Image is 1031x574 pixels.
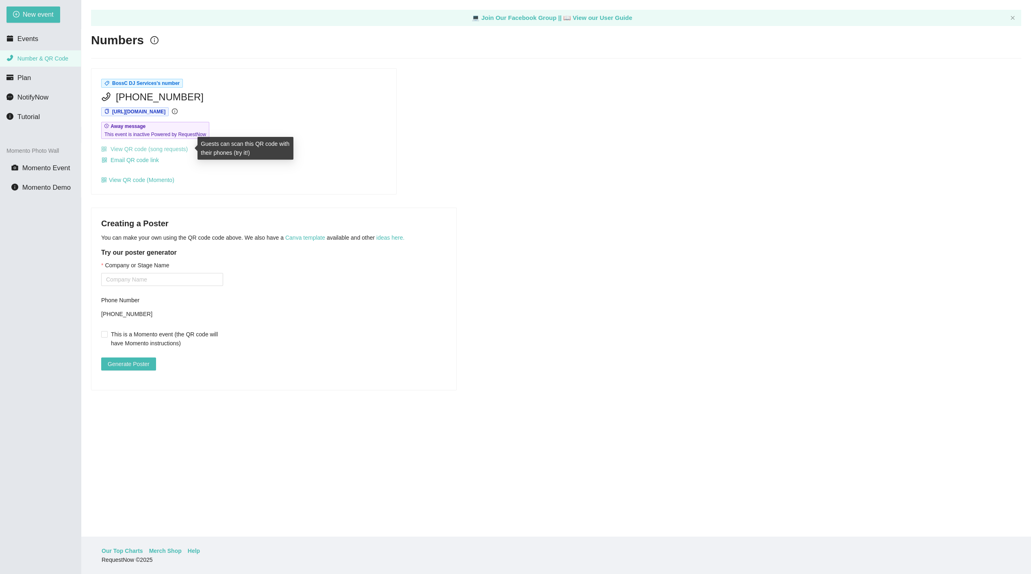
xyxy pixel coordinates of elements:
span: camera [11,164,18,171]
span: Tutorial [17,113,40,121]
div: [PHONE_NUMBER] [101,308,223,320]
span: BossC DJ Services's number [112,80,180,86]
iframe: LiveChat chat widget [872,284,1031,574]
span: laptop [472,14,480,21]
span: New event [23,9,54,19]
h2: Numbers [91,32,144,49]
a: laptop Join Our Facebook Group || [472,14,563,21]
div: RequestNow © 2025 [102,555,1009,564]
label: Company or Stage Name [101,261,169,270]
span: phone [7,54,13,61]
h5: Try our poster generator [101,248,447,258]
a: qrcodeView QR code (Momento) [101,177,174,183]
a: Our Top Charts [102,546,143,555]
a: laptop View our User Guide [563,14,632,21]
span: info-circle [150,36,158,44]
span: qrcode [101,146,107,152]
span: [PHONE_NUMBER] [116,89,204,105]
span: Plan [17,74,31,82]
span: calendar [7,35,13,42]
span: message [7,93,13,100]
span: close [1010,15,1015,20]
span: plus-circle [13,11,20,19]
p: You can make your own using the QR code code above. We also have a available and other [101,233,447,242]
b: Away message [111,123,145,129]
a: Canva template [285,234,325,241]
span: Number & QR Code [17,55,68,62]
span: tag [104,81,109,86]
span: Events [17,35,38,43]
div: Guests can scan this QR code with their phones (try it!) [198,137,293,160]
span: phone [101,92,111,102]
span: This is a Momento event (the QR code will have Momento instructions) [108,330,223,348]
input: Company or Stage Name [101,273,223,286]
span: info-circle [7,113,13,120]
a: qrcode View QR code (song requests) [101,146,188,152]
span: Generate Poster [108,360,150,368]
button: qrcodeEmail QR code link [101,154,159,167]
span: info-circle [172,108,178,114]
span: NotifyNow [17,93,48,101]
span: laptop [563,14,571,21]
button: plus-circleNew event [7,6,60,23]
button: Generate Poster [101,357,156,370]
span: This event is inactive Powered by RequestNow [104,130,206,139]
span: qrcode [101,177,107,183]
span: Momento Demo [22,184,71,191]
span: [URL][DOMAIN_NAME] [112,109,165,115]
span: qrcode [102,157,107,164]
button: close [1010,15,1015,21]
span: Momento Event [22,164,70,172]
span: copy [104,109,109,114]
span: Email QR code link [111,156,159,165]
h4: Creating a Poster [101,218,447,229]
a: ideas here. [376,234,404,241]
span: credit-card [7,74,13,81]
span: field-time [104,123,109,128]
div: Phone Number [101,296,223,305]
span: info-circle [11,184,18,191]
a: Merch Shop [149,546,182,555]
a: Help [188,546,200,555]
